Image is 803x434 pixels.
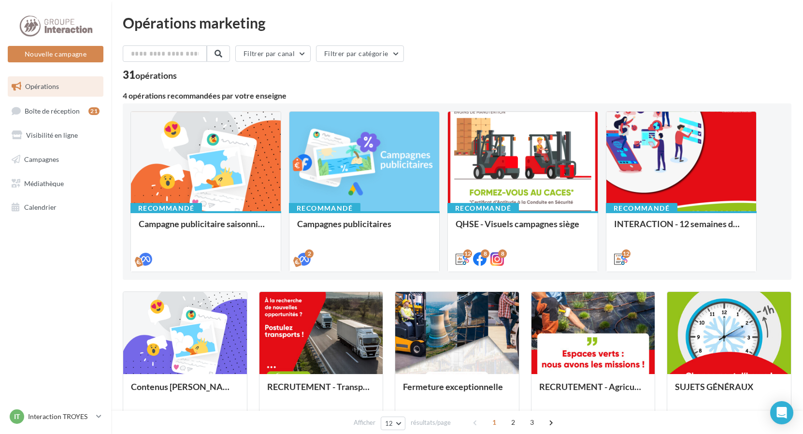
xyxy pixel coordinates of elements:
a: Visibilité en ligne [6,125,105,145]
span: Visibilité en ligne [26,131,78,139]
p: Interaction TROYES [28,412,92,421]
div: RECRUTEMENT - Transport [267,382,375,401]
div: INTERACTION - 12 semaines de publication [614,219,748,238]
div: QHSE - Visuels campagnes siège [456,219,590,238]
span: 1 [487,415,502,430]
div: Campagnes publicitaires [297,219,431,238]
span: Opérations [25,82,59,90]
a: Médiathèque [6,174,105,194]
div: Open Intercom Messenger [770,401,793,424]
div: SUJETS GÉNÉRAUX [675,382,783,401]
div: opérations [135,71,177,80]
div: 12 [622,249,631,258]
button: Filtrer par catégorie [316,45,404,62]
span: résultats/page [411,418,451,427]
a: Opérations [6,76,105,97]
div: Recommandé [289,203,360,214]
div: Contenus [PERSON_NAME] dans un esprit estival [131,382,239,401]
div: 2 [305,249,314,258]
a: Campagnes [6,149,105,170]
div: Recommandé [447,203,519,214]
div: Recommandé [606,203,677,214]
span: 12 [385,420,393,427]
span: 3 [524,415,540,430]
span: Afficher [354,418,375,427]
div: RECRUTEMENT - Agriculture / Espaces verts [539,382,647,401]
span: 2 [505,415,521,430]
button: Filtrer par canal [235,45,311,62]
a: Boîte de réception21 [6,101,105,121]
div: 4 opérations recommandées par votre enseigne [123,92,791,100]
button: 12 [381,417,405,430]
div: 21 [88,107,100,115]
a: Calendrier [6,197,105,217]
button: Nouvelle campagne [8,46,103,62]
a: IT Interaction TROYES [8,407,103,426]
div: Opérations marketing [123,15,791,30]
div: Recommandé [130,203,202,214]
span: IT [14,412,20,421]
span: Médiathèque [24,179,64,187]
span: Calendrier [24,203,57,211]
div: Campagne publicitaire saisonniers [139,219,273,238]
div: 8 [481,249,489,258]
div: Fermeture exceptionnelle [403,382,511,401]
div: 31 [123,70,177,80]
span: Boîte de réception [25,106,80,115]
span: Campagnes [24,155,59,163]
div: 12 [463,249,472,258]
div: 8 [498,249,507,258]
